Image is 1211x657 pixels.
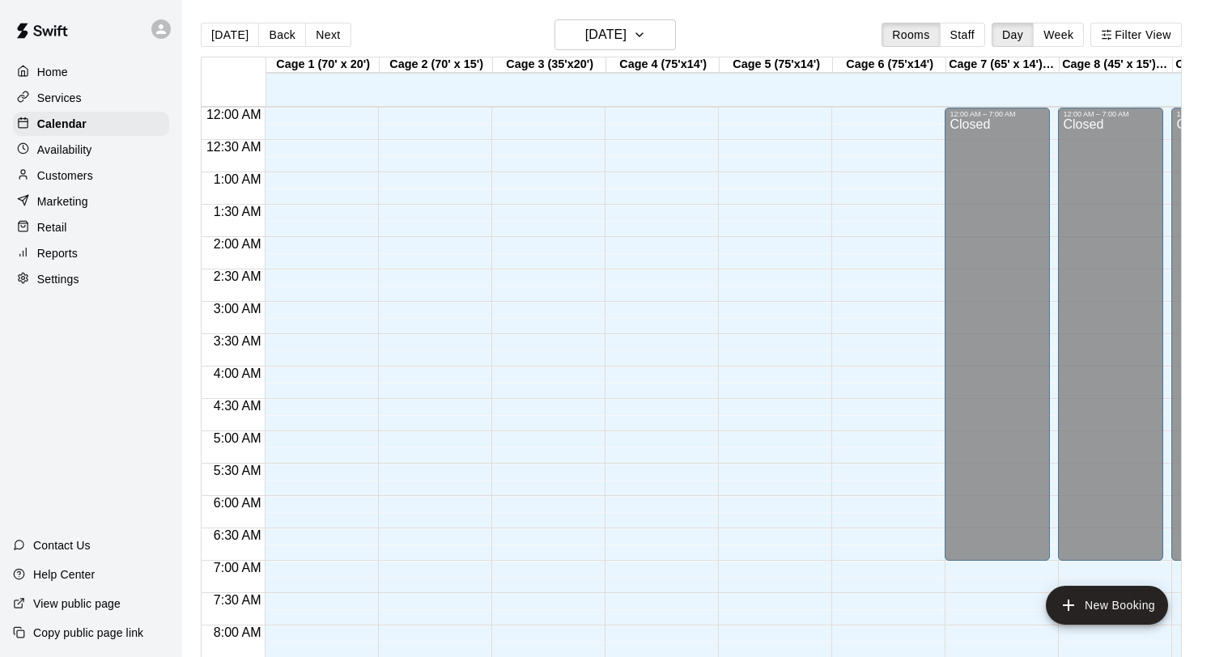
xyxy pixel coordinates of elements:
a: Home [13,60,169,84]
p: Help Center [33,566,95,583]
div: Cage 3 (35'x20') [493,57,606,73]
p: Home [37,64,68,80]
div: Closed [1063,118,1158,566]
button: Next [305,23,351,47]
span: 7:00 AM [210,561,266,574]
p: Marketing [37,193,88,210]
span: 5:30 AM [210,464,266,477]
span: 4:00 AM [210,367,266,380]
span: 5:00 AM [210,431,266,445]
a: Marketing [13,189,169,214]
p: Availability [37,142,92,158]
span: 3:00 AM [210,302,266,316]
span: 12:30 AM [202,140,266,154]
p: Copy public page link [33,625,143,641]
button: Back [258,23,306,47]
p: Contact Us [33,537,91,553]
div: Cage 4 (75'x14') [606,57,720,73]
a: Reports [13,241,169,265]
p: Settings [37,271,79,287]
div: 12:00 AM – 7:00 AM [950,110,1045,118]
a: Settings [13,267,169,291]
a: Calendar [13,112,169,136]
div: Cage 7 (65' x 14') @ Mashlab Leander [946,57,1060,73]
p: Customers [37,167,93,184]
div: Cage 5 (75'x14') [720,57,833,73]
button: add [1046,586,1168,625]
div: Cage 6 (75'x14') [833,57,946,73]
p: Services [37,90,82,106]
button: Week [1033,23,1084,47]
p: View public page [33,596,121,612]
div: 12:00 AM – 7:00 AM [1063,110,1158,118]
span: 1:30 AM [210,205,266,218]
a: Services [13,86,169,110]
div: Cage 8 (45' x 15') @ Mashlab Leander [1060,57,1173,73]
div: Cage 2 (70' x 15') [380,57,493,73]
p: Retail [37,219,67,235]
div: Cage 1 (70' x 20') [266,57,380,73]
span: 6:00 AM [210,496,266,510]
p: Reports [37,245,78,261]
span: 7:30 AM [210,593,266,607]
button: Day [992,23,1034,47]
div: 12:00 AM – 7:00 AM: Closed [1058,108,1163,561]
p: Calendar [37,116,87,132]
a: Availability [13,138,169,162]
button: [DATE] [201,23,259,47]
span: 1:00 AM [210,172,266,186]
span: 12:00 AM [202,108,266,121]
div: 12:00 AM – 7:00 AM: Closed [945,108,1050,561]
span: 3:30 AM [210,334,266,348]
button: Filter View [1090,23,1181,47]
h6: [DATE] [585,23,627,46]
span: 6:30 AM [210,528,266,542]
button: Staff [940,23,986,47]
span: 8:00 AM [210,625,266,639]
button: Rooms [882,23,940,47]
a: Retail [13,215,169,239]
span: 2:30 AM [210,269,266,283]
span: 4:30 AM [210,399,266,413]
a: Customers [13,163,169,188]
div: Closed [950,118,1045,566]
span: 2:00 AM [210,237,266,251]
button: [DATE] [555,19,676,50]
